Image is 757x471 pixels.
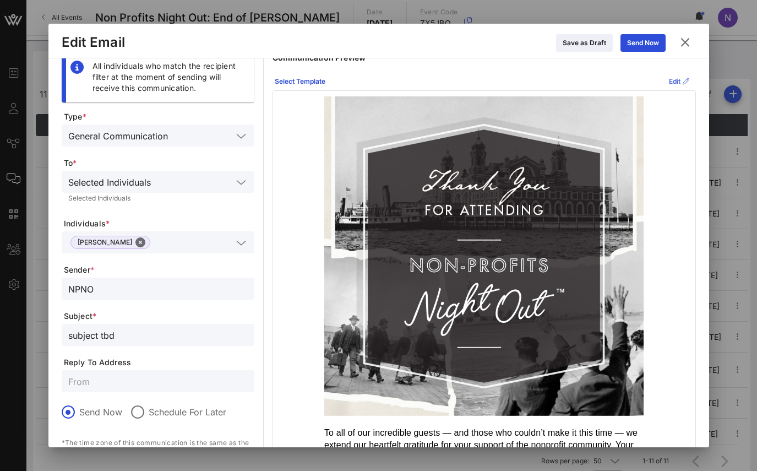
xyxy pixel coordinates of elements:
button: Send Now [620,34,666,52]
span: [PERSON_NAME] [78,236,143,248]
div: General Communication [62,124,254,147]
input: Subject [68,328,248,342]
div: General Communication [68,131,168,141]
div: Edit [669,76,689,87]
input: From [68,281,248,296]
div: Select Template [275,76,325,87]
span: Subject [64,311,254,322]
div: Save as Draft [563,37,606,48]
button: Select Template [268,73,332,90]
p: *The time zone of this communication is the same as the time zone of the event (US/Eastern) [62,437,254,459]
span: Type [64,111,254,122]
div: Edit Email [62,34,126,51]
div: Selected Individuals [68,177,151,187]
label: Send Now [79,407,122,418]
span: Sender [64,264,254,275]
button: Edit [662,73,696,90]
span: Individuals [64,218,254,229]
input: From [68,374,248,388]
label: Schedule For Later [149,407,226,418]
div: Selected Individuals [62,171,254,193]
span: To [64,158,254,169]
button: Close [135,237,145,247]
div: All individuals who match the recipient filter at the moment of sending will receive this communi... [92,61,246,94]
div: To all of our incredible guests — and those who couldn’t make it this time — we extend our heartf... [324,427,644,464]
div: Selected Individuals [68,195,248,202]
span: Reply To Address [64,357,254,368]
button: Save as Draft [556,34,613,52]
div: Send Now [627,37,659,48]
